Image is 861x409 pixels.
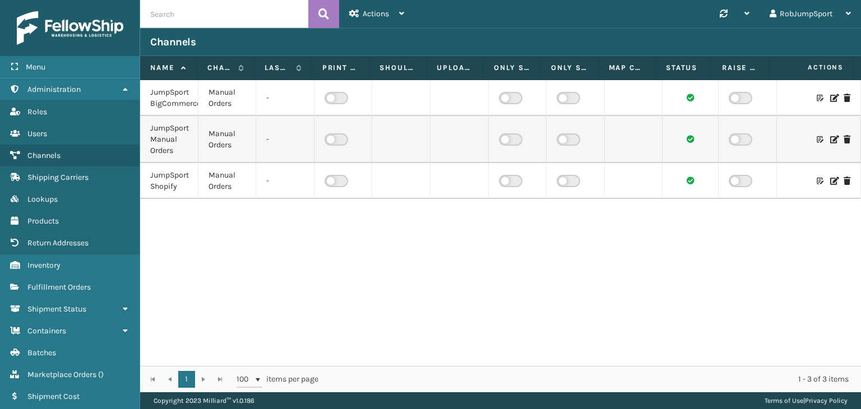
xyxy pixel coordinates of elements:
[844,136,850,143] i: Delete
[150,123,188,156] div: JumpSport Manual Orders
[772,58,850,77] span: Actions
[687,135,695,143] i: Channel sync succeeded.
[830,177,837,185] i: Edit
[17,11,123,45] img: logo
[27,304,86,314] span: Shipment Status
[27,107,47,117] span: Roles
[256,163,314,199] td: -
[830,136,837,143] i: Edit
[722,63,758,73] label: Raise Error On Related FO
[27,348,56,357] span: Batches
[27,194,58,204] span: Lookups
[322,63,359,73] label: Print packing slip
[334,374,849,385] div: 1 - 3 of 3 items
[178,371,195,388] a: 1
[256,116,314,163] td: -
[805,397,848,405] a: Privacy Policy
[256,80,314,116] td: -
[27,326,66,336] span: Containers
[26,62,45,72] span: Menu
[27,151,61,160] span: Channels
[265,63,290,73] label: Last update time
[27,216,59,226] span: Products
[494,63,530,73] label: Only Ship using Required Carrier Service
[551,63,587,73] label: Only Ship from Required Warehouse
[150,87,188,109] div: JumpSport BigCommerce
[150,35,196,49] h3: Channels
[379,63,416,73] label: Should Sync
[27,129,47,138] span: Users
[687,94,695,101] i: Channel sync succeeded.
[817,136,823,143] i: Customize Label
[27,173,89,182] span: Shipping Carriers
[27,238,89,248] span: Return Addresses
[237,374,253,385] span: 100
[765,397,803,405] a: Terms of Use
[687,176,695,184] i: Channel sync succeeded.
[198,116,257,163] td: Manual Orders
[98,370,104,379] span: ( )
[154,392,254,409] p: Copyright 2023 Milliard™ v 1.0.186
[844,94,850,102] i: Delete
[27,392,80,401] span: Shipment Cost
[609,63,645,73] label: Map Channel Service
[198,163,257,199] td: Manual Orders
[27,282,91,292] span: Fulfillment Orders
[198,80,257,116] td: Manual Orders
[150,63,175,73] label: Name
[765,392,848,409] div: |
[817,94,823,102] i: Customize Label
[150,170,188,192] div: JumpSport Shopify
[27,370,96,379] span: Marketplace Orders
[817,177,823,185] i: Customize Label
[844,177,850,185] i: Delete
[237,371,318,388] span: items per page
[830,94,837,102] i: Edit
[27,261,61,270] span: Inventory
[27,85,81,94] span: Administration
[437,63,473,73] label: Upload inventory
[207,63,233,73] label: Channel Type
[666,63,701,73] label: Status
[363,9,389,18] span: Actions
